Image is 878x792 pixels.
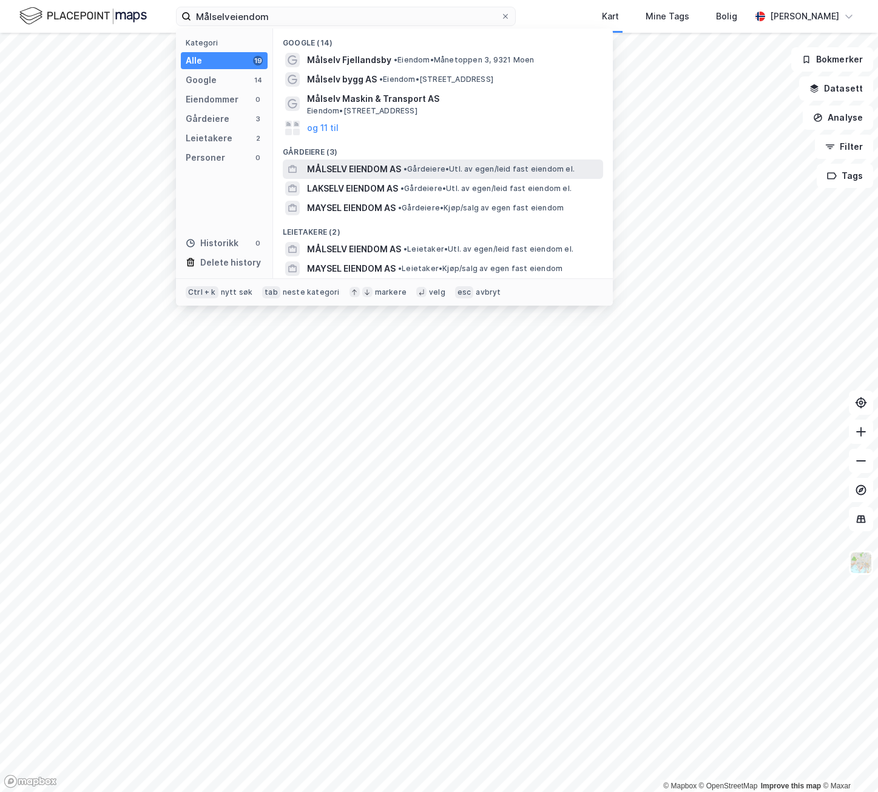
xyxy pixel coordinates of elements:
[307,181,398,196] span: LAKSELV EIENDOM AS
[761,782,821,790] a: Improve this map
[253,153,263,163] div: 0
[186,131,232,146] div: Leietakere
[19,5,147,27] img: logo.f888ab2527a4732fd821a326f86c7f29.svg
[404,244,407,253] span: •
[221,287,253,297] div: nytt søk
[186,112,229,126] div: Gårdeiere
[375,287,407,297] div: markere
[273,138,613,159] div: Gårdeiere (3)
[307,261,396,276] span: MAYSEL EIENDOM AS
[663,782,697,790] a: Mapbox
[186,73,217,87] div: Google
[398,264,562,274] span: Leietaker • Kjøp/salg av egen fast eiendom
[398,203,402,212] span: •
[4,774,57,788] a: Mapbox homepage
[253,75,263,85] div: 14
[379,75,383,84] span: •
[186,236,238,250] div: Historikk
[253,238,263,248] div: 0
[716,9,737,24] div: Bolig
[186,38,268,47] div: Kategori
[273,29,613,50] div: Google (14)
[307,162,401,176] span: MÅLSELV EIENDOM AS
[817,734,878,792] iframe: Chat Widget
[307,201,396,215] span: MAYSEL EIENDOM AS
[186,92,238,107] div: Eiendommer
[273,218,613,240] div: Leietakere (2)
[253,56,263,65] div: 19
[770,9,839,24] div: [PERSON_NAME]
[404,244,573,254] span: Leietaker • Utl. av egen/leid fast eiendom el.
[815,135,873,159] button: Filter
[307,72,377,87] span: Målselv bygg AS
[200,255,261,270] div: Delete history
[307,53,391,67] span: Målselv Fjellandsby
[791,47,873,72] button: Bokmerker
[394,55,534,65] span: Eiendom • Månetoppen 3, 9321 Moen
[646,9,689,24] div: Mine Tags
[283,287,340,297] div: neste kategori
[476,287,501,297] div: avbryt
[191,7,501,25] input: Søk på adresse, matrikkel, gårdeiere, leietakere eller personer
[602,9,619,24] div: Kart
[817,164,873,188] button: Tags
[307,121,339,135] button: og 11 til
[404,164,407,173] span: •
[398,264,402,273] span: •
[379,75,493,84] span: Eiendom • [STREET_ADDRESS]
[400,184,572,193] span: Gårdeiere • Utl. av egen/leid fast eiendom el.
[429,287,445,297] div: velg
[253,114,263,124] div: 3
[186,53,202,68] div: Alle
[400,184,404,193] span: •
[253,95,263,104] div: 0
[455,286,474,298] div: esc
[307,106,417,116] span: Eiendom • [STREET_ADDRESS]
[398,203,564,213] span: Gårdeiere • Kjøp/salg av egen fast eiendom
[699,782,758,790] a: OpenStreetMap
[394,55,397,64] span: •
[307,242,401,257] span: MÅLSELV EIENDOM AS
[849,551,873,574] img: Z
[186,286,218,298] div: Ctrl + k
[253,133,263,143] div: 2
[803,106,873,130] button: Analyse
[404,164,575,174] span: Gårdeiere • Utl. av egen/leid fast eiendom el.
[799,76,873,101] button: Datasett
[262,286,280,298] div: tab
[186,150,225,165] div: Personer
[307,92,598,106] span: Målselv Maskin & Transport AS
